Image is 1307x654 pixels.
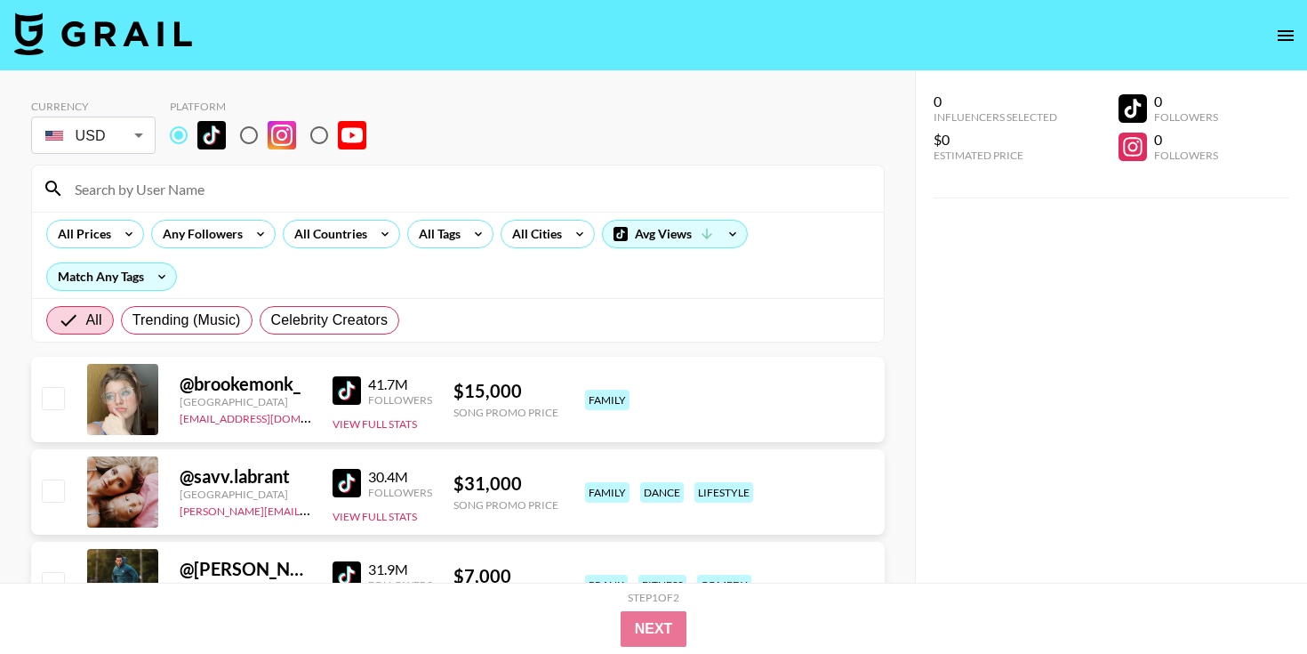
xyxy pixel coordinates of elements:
[453,498,558,512] div: Song Promo Price
[585,390,629,410] div: family
[180,395,311,408] div: [GEOGRAPHIC_DATA]
[640,482,684,503] div: dance
[453,380,558,402] div: $ 15,000
[197,121,226,149] img: TikTok
[180,488,311,501] div: [GEOGRAPHIC_DATA]
[47,221,115,247] div: All Prices
[64,174,873,203] input: Search by User Name
[368,486,432,499] div: Followers
[603,221,747,247] div: Avg Views
[268,121,296,149] img: Instagram
[638,575,686,595] div: fitness
[333,510,417,523] button: View Full Stats
[1154,110,1218,124] div: Followers
[338,121,366,149] img: YouTube
[152,221,246,247] div: Any Followers
[934,149,1057,162] div: Estimated Price
[1154,131,1218,149] div: 0
[368,393,432,407] div: Followers
[86,310,102,331] span: All
[180,501,443,518] a: [PERSON_NAME][EMAIL_ADDRESS][DOMAIN_NAME]
[453,565,558,587] div: $ 7,000
[934,131,1057,149] div: $0
[368,468,432,486] div: 30.4M
[585,575,628,595] div: prank
[408,221,464,247] div: All Tags
[1218,565,1286,633] iframe: Drift Widget Chat Controller
[47,263,176,290] div: Match Any Tags
[14,12,192,55] img: Grail Talent
[453,406,558,419] div: Song Promo Price
[694,482,753,503] div: lifestyle
[333,376,361,405] img: TikTok
[368,578,432,592] div: Followers
[1154,149,1218,162] div: Followers
[934,93,1057,110] div: 0
[180,558,311,580] div: @ [PERSON_NAME].[PERSON_NAME]
[180,373,311,395] div: @ brookemonk_
[170,100,381,113] div: Platform
[333,417,417,431] button: View Full Stats
[180,580,311,593] div: [GEOGRAPHIC_DATA]
[934,110,1057,124] div: Influencers Selected
[621,611,687,647] button: Next
[585,482,629,503] div: family
[271,310,389,331] span: Celebrity Creators
[368,375,432,393] div: 41.7M
[132,310,241,331] span: Trending (Music)
[284,221,371,247] div: All Countries
[180,408,358,425] a: [EMAIL_ADDRESS][DOMAIN_NAME]
[628,591,679,604] div: Step 1 of 2
[453,472,558,495] div: $ 31,000
[333,561,361,590] img: TikTok
[697,575,751,595] div: comedy
[1154,93,1218,110] div: 0
[368,561,432,578] div: 31.9M
[35,120,152,151] div: USD
[1268,18,1303,53] button: open drawer
[180,465,311,488] div: @ savv.labrant
[333,469,361,497] img: TikTok
[501,221,565,247] div: All Cities
[31,100,156,113] div: Currency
